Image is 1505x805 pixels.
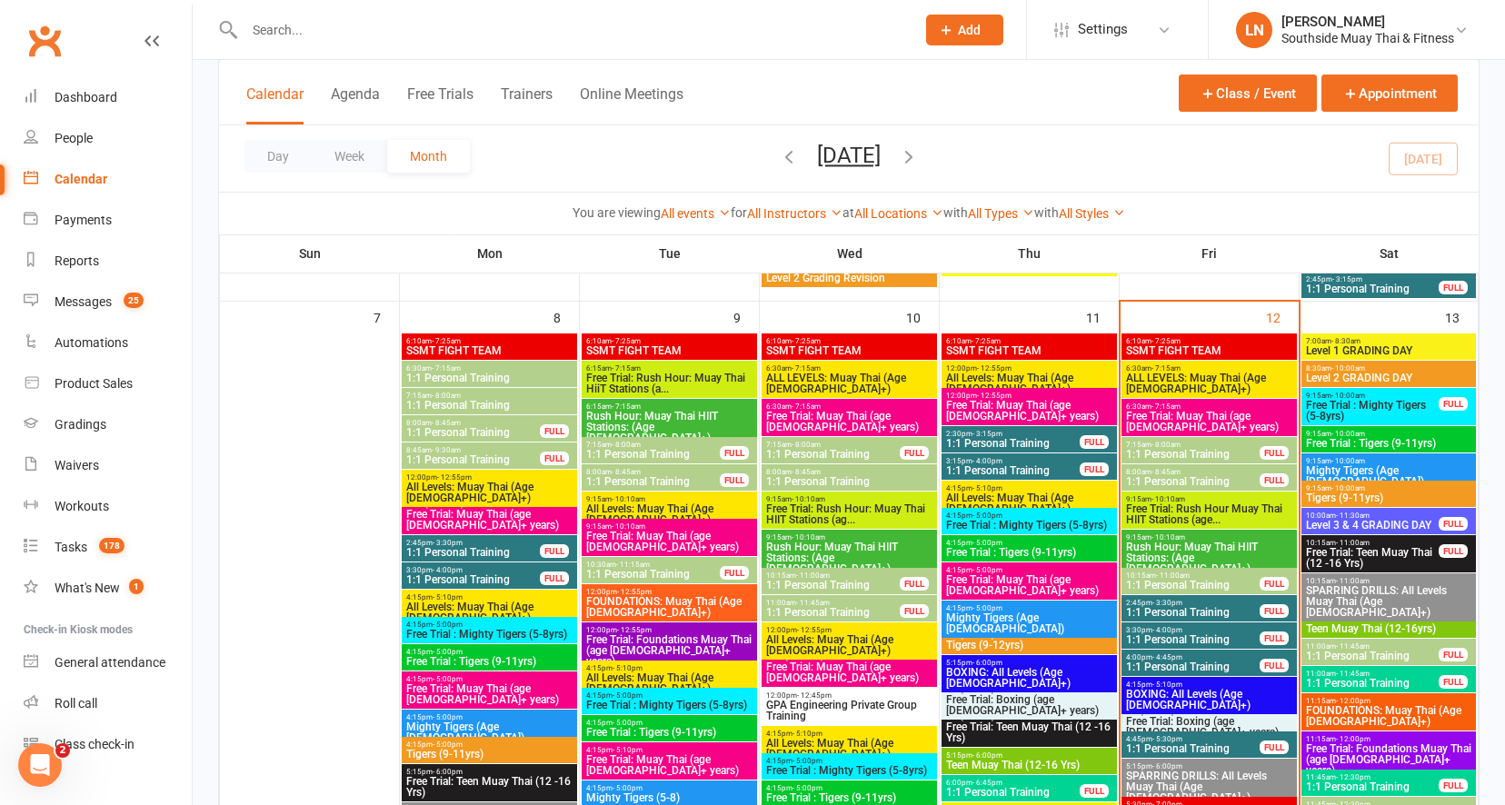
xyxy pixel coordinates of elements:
[55,172,107,186] div: Calendar
[765,441,901,449] span: 7:15am
[1305,520,1440,531] span: Level 3 & 4 GRADING DAY
[1336,642,1370,651] span: - 11:45am
[55,294,112,309] div: Messages
[432,392,461,400] span: - 8:00am
[405,337,573,345] span: 6:10am
[1305,364,1472,373] span: 8:30am
[765,364,933,373] span: 6:30am
[972,659,1002,667] span: - 6:00pm
[1125,542,1293,574] span: Rush Hour: Muay Thai HIIT Stations: (Age [DEMOGRAPHIC_DATA]+)
[1305,392,1440,400] span: 9:15am
[1336,512,1370,520] span: - 11:30am
[797,626,832,634] span: - 12:55pm
[1331,484,1365,492] span: - 10:00am
[405,629,573,640] span: Free Trial : Mighty Tigers (5-8yrs)
[733,302,759,332] div: 9
[24,363,192,404] a: Product Sales
[1305,438,1472,449] span: Free Trial : Tigers (9-11yrs)
[24,404,192,445] a: Gradings
[585,468,721,476] span: 8:00am
[617,588,652,596] span: - 12:55pm
[1125,580,1261,591] span: 1:1 Personal Training
[1331,337,1360,345] span: - 8:30am
[124,293,144,308] span: 25
[1151,364,1181,373] span: - 7:15am
[433,566,463,574] span: - 4:00pm
[765,476,933,487] span: 1:1 Personal Training
[405,593,573,601] span: 4:15pm
[945,612,1113,634] span: Mighty Tigers (Age [DEMOGRAPHIC_DATA])
[945,574,1113,596] span: Free Trial: Muay Thai (age [DEMOGRAPHIC_DATA]+ years)
[1336,539,1370,547] span: - 11:00am
[1125,468,1261,476] span: 8:00am
[1125,626,1261,634] span: 3:30pm
[585,337,753,345] span: 6:10am
[842,205,854,220] strong: at
[1281,14,1454,30] div: [PERSON_NAME]
[1331,364,1365,373] span: - 10:00am
[1305,585,1472,618] span: SPARRING DRILLS: All Levels Muay Thai (Age [DEMOGRAPHIC_DATA]+)
[1331,392,1365,400] span: - 10:00am
[765,449,901,460] span: 1:1 Personal Training
[1260,446,1289,460] div: FULL
[817,143,881,168] button: [DATE]
[1156,571,1190,580] span: - 11:00am
[407,85,473,124] button: Free Trials
[945,392,1113,400] span: 12:00pm
[55,213,112,227] div: Payments
[972,484,1002,492] span: - 5:10pm
[977,364,1012,373] span: - 12:55pm
[792,364,821,373] span: - 7:15am
[612,522,645,531] span: - 10:10am
[1151,402,1181,411] span: - 7:15am
[940,234,1120,273] th: Thu
[55,743,70,758] span: 2
[433,621,463,629] span: - 5:00pm
[405,446,541,454] span: 8:45am
[1152,599,1182,607] span: - 3:30pm
[585,634,753,667] span: Free Trial: Foundations Muay Thai (age [DEMOGRAPHIC_DATA]+ years)
[945,492,1113,514] span: All Levels: Muay Thai (Age [DEMOGRAPHIC_DATA]+)
[1445,302,1478,332] div: 13
[24,724,192,765] a: Class kiosk mode
[1332,275,1362,283] span: - 3:15pm
[437,473,472,482] span: - 12:55pm
[405,656,573,667] span: Free Trial : Tigers (9-11yrs)
[540,571,569,585] div: FULL
[55,253,99,268] div: Reports
[765,571,901,580] span: 10:15am
[765,402,933,411] span: 6:30am
[945,547,1113,558] span: Free Trial : Tigers (9-11yrs)
[405,509,573,531] span: Free Trial: Muay Thai (age [DEMOGRAPHIC_DATA]+ years)
[244,140,312,173] button: Day
[1152,653,1182,661] span: - 4:45pm
[1125,495,1293,503] span: 9:15am
[612,402,641,411] span: - 7:15am
[945,373,1113,394] span: All Levels: Muay Thai (Age [DEMOGRAPHIC_DATA]+)
[972,457,1002,465] span: - 4:00pm
[972,604,1002,612] span: - 5:00pm
[977,392,1012,400] span: - 12:55pm
[1125,373,1293,394] span: ALL LEVELS: Muay Thai (Age [DEMOGRAPHIC_DATA]+)
[22,18,67,64] a: Clubworx
[1439,397,1468,411] div: FULL
[540,544,569,558] div: FULL
[387,140,470,173] button: Month
[1125,476,1261,487] span: 1:1 Personal Training
[945,430,1081,438] span: 2:30pm
[405,392,573,400] span: 7:15am
[796,599,830,607] span: - 11:45am
[55,540,87,554] div: Tasks
[792,533,825,542] span: - 10:10am
[943,205,968,220] strong: with
[1125,503,1293,525] span: Free Trial: Rush Hour Muay Thai HIIT Stations (age...
[765,337,933,345] span: 6:10am
[55,499,109,513] div: Workouts
[55,335,128,350] div: Automations
[432,337,461,345] span: - 7:25am
[792,337,821,345] span: - 7:25am
[24,568,192,609] a: What's New1
[1305,651,1440,661] span: 1:1 Personal Training
[580,85,683,124] button: Online Meetings
[24,77,192,118] a: Dashboard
